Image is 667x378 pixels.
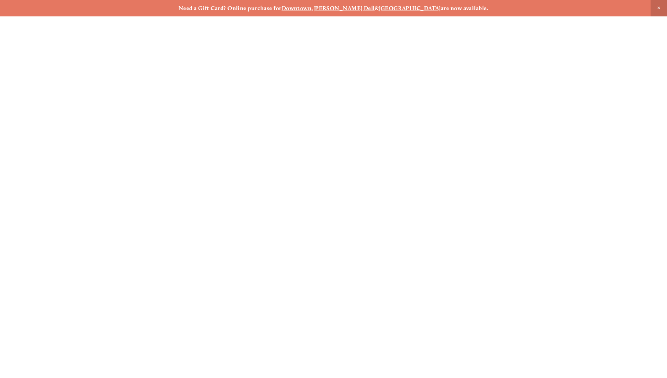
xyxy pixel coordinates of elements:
strong: are now available. [441,5,488,12]
strong: & [375,5,379,12]
a: Downtown [282,5,312,12]
a: [PERSON_NAME] Dell [313,5,375,12]
a: [GEOGRAPHIC_DATA] [379,5,441,12]
strong: Need a Gift Card? Online purchase for [179,5,282,12]
strong: , [311,5,313,12]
